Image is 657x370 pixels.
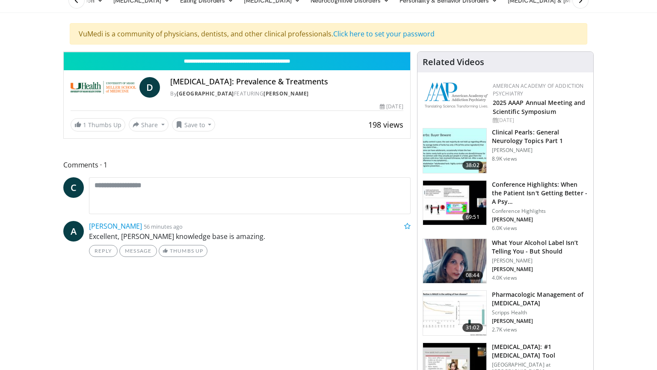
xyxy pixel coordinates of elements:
a: 38:02 Clinical Pearls: General Neurology Topics Part 1 [PERSON_NAME] 8.9K views [423,128,588,173]
p: [PERSON_NAME] [492,216,588,223]
h3: Clinical Pearls: General Neurology Topics Part 1 [492,128,588,145]
span: 1 [83,121,86,129]
a: [PERSON_NAME] [89,221,142,231]
small: 56 minutes ago [144,223,183,230]
a: [PERSON_NAME] [263,90,309,97]
a: [GEOGRAPHIC_DATA] [177,90,234,97]
img: University of Miami [71,77,136,98]
a: 69:51 Conference Highlights: When the Patient Isn't Getting Better - A Psy… Conference Highlights... [423,180,588,232]
span: Comments 1 [63,159,411,170]
a: C [63,177,84,198]
span: 69:51 [462,213,483,221]
a: 08:44 What Your Alcohol Label Isn’t Telling You - But Should [PERSON_NAME] [PERSON_NAME] 4.0K views [423,239,588,284]
a: Reply [89,245,118,257]
p: Conference Highlights [492,208,588,215]
a: Thumbs Up [159,245,207,257]
span: 38:02 [462,161,483,170]
a: D [139,77,160,98]
a: 1 Thumbs Up [71,118,125,131]
a: American Academy of Addiction Psychiatry [493,82,584,97]
a: Click here to set your password [333,29,435,39]
h4: [MEDICAL_DATA]: Prevalence & Treatments [170,77,403,87]
div: By FEATURING [170,90,403,98]
h3: [MEDICAL_DATA]: #1 [MEDICAL_DATA] Tool [492,343,588,360]
img: 91ec4e47-6cc3-4d45-a77d-be3eb23d61cb.150x105_q85_crop-smart_upscale.jpg [423,128,486,173]
img: 3c46fb29-c319-40f0-ac3f-21a5db39118c.png.150x105_q85_crop-smart_upscale.png [423,239,486,283]
a: Message [119,245,157,257]
p: Excellent, [PERSON_NAME] knowledge base is amazing. [89,231,411,242]
span: 31:02 [462,323,483,332]
h3: What Your Alcohol Label Isn’t Telling You - But Should [492,239,588,256]
p: [PERSON_NAME] [492,147,588,154]
span: 08:44 [462,271,483,280]
img: f7c290de-70ae-47e0-9ae1-04035161c232.png.150x105_q85_autocrop_double_scale_upscale_version-0.2.png [424,82,488,108]
h3: Conference Highlights: When the Patient Isn't Getting Better - A Psy… [492,180,588,206]
h3: Pharmacologic Management of [MEDICAL_DATA] [492,290,588,307]
a: 2025 AAAP Annual Meeting and Scientific Symposium [493,98,586,116]
div: VuMedi is a community of physicians, dentists, and other clinical professionals. [70,23,587,45]
img: b20a009e-c028-45a8-b15f-eefb193e12bc.150x105_q85_crop-smart_upscale.jpg [423,291,486,335]
p: 8.9K views [492,155,517,162]
p: 4.0K views [492,275,517,281]
button: Save to [172,118,216,131]
span: 198 views [368,119,403,130]
p: [PERSON_NAME] [492,318,588,325]
div: [DATE] [380,103,403,110]
button: Share [129,118,169,131]
a: A [63,221,84,242]
div: [DATE] [493,116,586,124]
img: 4362ec9e-0993-4580-bfd4-8e18d57e1d49.150x105_q85_crop-smart_upscale.jpg [423,181,486,225]
p: [PERSON_NAME] [492,257,588,264]
p: 2.7K views [492,326,517,333]
p: [PERSON_NAME] [492,266,588,273]
p: Scripps Health [492,309,588,316]
a: 31:02 Pharmacologic Management of [MEDICAL_DATA] Scripps Health [PERSON_NAME] 2.7K views [423,290,588,336]
p: 6.0K views [492,225,517,232]
h4: Related Videos [423,57,484,67]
